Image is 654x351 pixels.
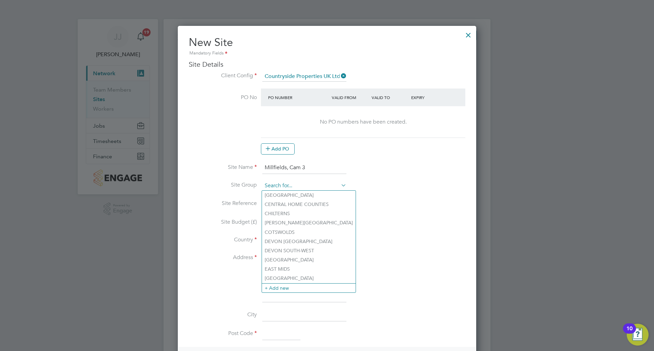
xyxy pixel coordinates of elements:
[262,209,356,218] li: CHILTERNS
[262,274,356,283] li: [GEOGRAPHIC_DATA]
[262,255,356,265] li: [GEOGRAPHIC_DATA]
[189,60,465,69] h3: Site Details
[189,72,257,79] label: Client Config
[262,246,356,255] li: DEVON SOUTH-WEST
[268,118,458,126] div: No PO numbers have been created.
[262,228,356,237] li: COTSWOLDS
[189,311,257,318] label: City
[627,324,649,346] button: Open Resource Center, 10 new notifications
[189,200,257,207] label: Site Reference
[261,143,295,154] button: Add PO
[262,237,356,246] li: DEVON [GEOGRAPHIC_DATA]
[262,71,346,82] input: Search for...
[189,94,257,101] label: PO No
[262,283,356,292] li: + Add new
[262,218,356,227] li: [PERSON_NAME][GEOGRAPHIC_DATA]
[189,219,257,226] label: Site Budget (£)
[330,91,370,103] div: Valid From
[262,265,356,274] li: EAST MIDS
[409,91,449,103] div: Expiry
[262,191,356,200] li: [GEOGRAPHIC_DATA]
[626,329,633,337] div: 10
[266,91,330,103] div: PO Number
[189,164,257,171] label: Site Name
[262,200,356,209] li: CENTRAL HOME COUNTIES
[370,91,410,103] div: Valid To
[189,181,257,189] label: Site Group
[189,35,465,57] h2: New Site
[262,181,346,191] input: Search for...
[189,330,257,337] label: Post Code
[189,50,465,57] div: Mandatory Fields
[189,254,257,261] label: Address
[189,236,257,243] label: Country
